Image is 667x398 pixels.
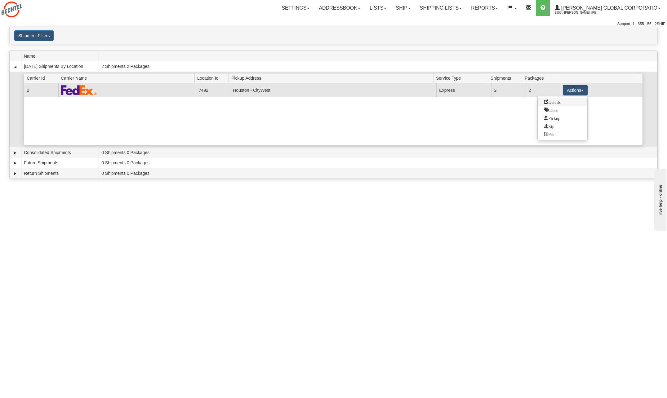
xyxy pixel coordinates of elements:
[21,61,99,72] td: [DATE] Shipments By Location
[550,0,665,16] a: [PERSON_NAME] Global Corporatio 2553 / [PERSON_NAME], [PERSON_NAME]
[491,83,526,97] td: 2
[24,51,99,61] span: Name
[538,122,587,130] a: Zip and Download All Shipping Documents
[544,108,558,112] span: Close
[99,147,657,158] td: 0 Shipments 0 Packages
[14,30,54,41] button: Shipment Filters
[99,158,657,168] td: 0 Shipments 0 Packages
[2,2,22,17] img: logo2553.jpg
[538,114,587,122] a: Request a carrier pickup
[538,130,587,138] a: Print or Download All Shipping Documents in one file
[653,167,666,231] iframe: chat widget
[544,99,561,104] span: Details
[314,0,365,16] a: Addressbook
[12,64,18,70] a: Collapse
[526,83,560,97] td: 2
[231,73,433,83] span: Pickup Address
[21,147,99,158] td: Consolidated Shipments
[436,83,491,97] td: Express
[415,0,466,16] a: Shipping lists
[27,73,58,83] span: Carrier Id
[560,5,657,11] span: [PERSON_NAME] Global Corporatio
[538,98,587,106] a: Go to Details view
[391,0,415,16] a: Ship
[544,116,560,120] span: Pickup
[544,124,554,128] span: Zip
[61,85,97,95] img: FedEx Express®
[99,61,657,72] td: 2 Shipments 2 Packages
[12,170,18,177] a: Expand
[555,10,601,16] span: 2553 / [PERSON_NAME], [PERSON_NAME]
[544,132,557,136] span: Print
[365,0,391,16] a: Lists
[61,73,194,83] span: Carrier Name
[99,168,657,179] td: 0 Shipments 0 Packages
[12,160,18,166] a: Expand
[563,85,588,95] button: Actions
[525,73,556,83] span: Packages
[21,158,99,168] td: Future Shipments
[5,5,57,10] div: live help - online
[277,0,314,16] a: Settings
[21,168,99,179] td: Return Shipments
[196,83,230,97] td: 7492
[24,83,58,97] td: 2
[2,21,665,27] div: Support: 1 - 855 - 55 - 2SHIP
[491,73,522,83] span: Shipments
[466,0,503,16] a: Reports
[197,73,229,83] span: Location Id
[538,106,587,114] a: Close this group
[436,73,488,83] span: Service Type
[12,150,18,156] a: Expand
[230,83,436,97] td: Houston - CityWest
